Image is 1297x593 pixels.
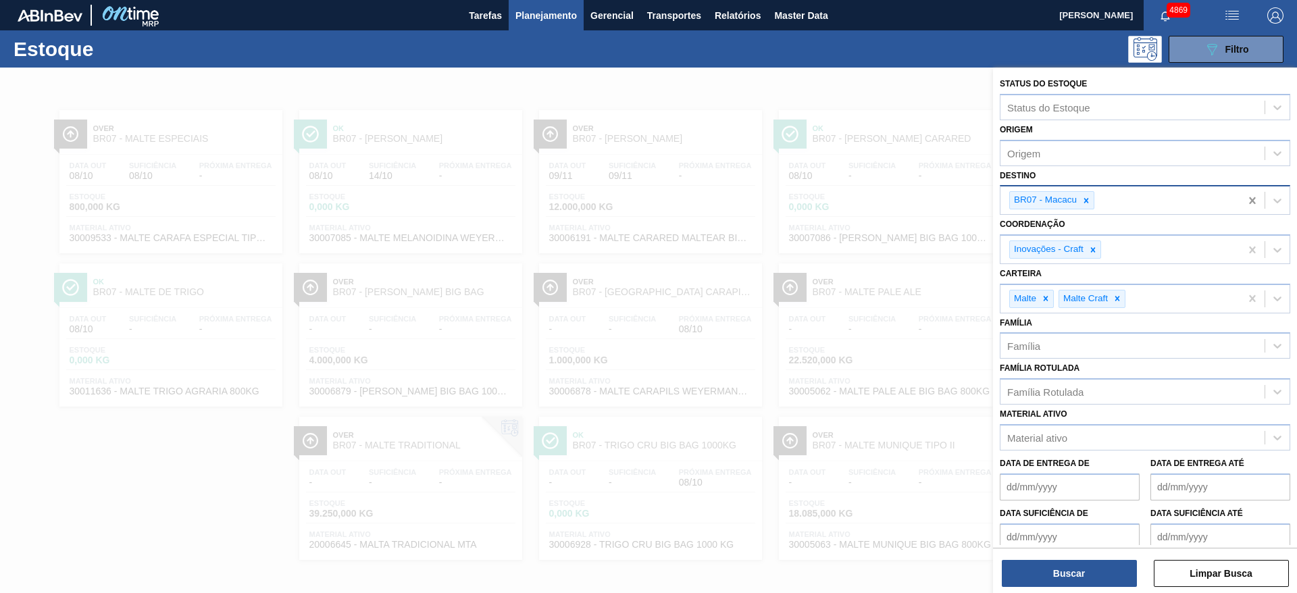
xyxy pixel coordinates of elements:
label: Origem [1000,125,1033,134]
img: userActions [1224,7,1240,24]
img: Logout [1267,7,1283,24]
span: Master Data [774,7,828,24]
div: Status do Estoque [1007,101,1090,113]
img: TNhmsLtSVTkK8tSr43FrP2fwEKptu5GPRR3wAAAABJRU5ErkJggg== [18,9,82,22]
button: Notificações [1144,6,1187,25]
label: Data suficiência até [1150,509,1243,518]
label: Família Rotulada [1000,363,1079,373]
div: Material ativo [1007,432,1067,444]
input: dd/mm/yyyy [1000,473,1140,500]
span: Planejamento [515,7,577,24]
h1: Estoque [14,41,215,57]
div: Família [1007,340,1040,352]
span: 4869 [1167,3,1190,18]
div: Origem [1007,147,1040,159]
span: Gerencial [590,7,634,24]
label: Família [1000,318,1032,328]
label: Data de Entrega de [1000,459,1090,468]
input: dd/mm/yyyy [1150,523,1290,550]
label: Data de Entrega até [1150,459,1244,468]
label: Destino [1000,171,1036,180]
span: Transportes [647,7,701,24]
div: Família Rotulada [1007,386,1084,398]
span: Filtro [1225,44,1249,55]
span: Tarefas [469,7,502,24]
label: Coordenação [1000,220,1065,229]
label: Status do Estoque [1000,79,1087,88]
div: BR07 - Macacu [1010,192,1079,209]
label: Material ativo [1000,409,1067,419]
div: Malte Craft [1059,290,1110,307]
div: Malte [1010,290,1038,307]
label: Data suficiência de [1000,509,1088,518]
label: Carteira [1000,269,1042,278]
button: Filtro [1169,36,1283,63]
div: Inovações - Craft [1010,241,1086,258]
div: Pogramando: nenhum usuário selecionado [1128,36,1162,63]
span: Relatórios [715,7,761,24]
input: dd/mm/yyyy [1000,523,1140,550]
input: dd/mm/yyyy [1150,473,1290,500]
